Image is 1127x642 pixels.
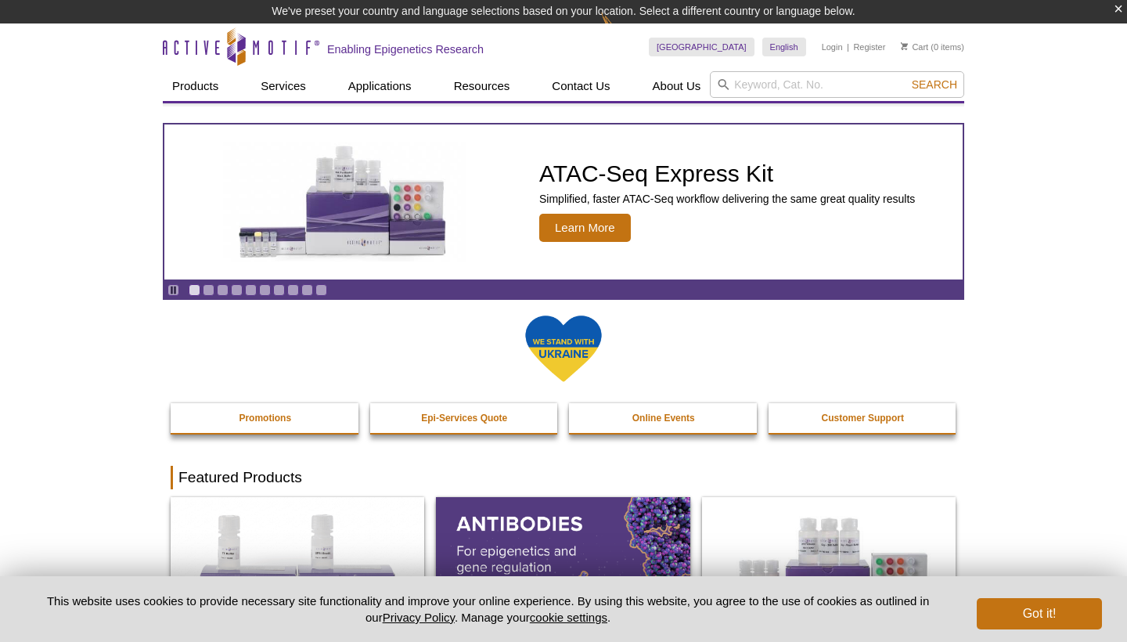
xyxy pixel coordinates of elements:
[189,284,200,296] a: Go to slide 1
[539,192,915,206] p: Simplified, faster ATAC-Seq workflow delivering the same great quality results
[301,284,313,296] a: Go to slide 9
[601,12,643,49] img: Change Here
[239,413,291,424] strong: Promotions
[164,124,963,280] a: ATAC-Seq Express Kit ATAC-Seq Express Kit Simplified, faster ATAC-Seq workflow delivering the sam...
[231,284,243,296] a: Go to slide 4
[542,71,619,101] a: Contact Us
[822,41,843,52] a: Login
[853,41,885,52] a: Register
[901,42,908,50] img: Your Cart
[251,71,315,101] a: Services
[273,284,285,296] a: Go to slide 7
[901,38,964,56] li: (0 items)
[912,78,957,91] span: Search
[977,598,1102,629] button: Got it!
[530,611,607,624] button: cookie settings
[445,71,520,101] a: Resources
[315,284,327,296] a: Go to slide 10
[164,124,963,280] article: ATAC-Seq Express Kit
[822,413,904,424] strong: Customer Support
[643,71,711,101] a: About Us
[569,403,758,433] a: Online Events
[710,71,964,98] input: Keyword, Cat. No.
[215,142,473,261] img: ATAC-Seq Express Kit
[370,403,560,433] a: Epi-Services Quote
[217,284,229,296] a: Go to slide 3
[421,413,507,424] strong: Epi-Services Quote
[171,466,956,489] h2: Featured Products
[769,403,958,433] a: Customer Support
[203,284,214,296] a: Go to slide 2
[339,71,421,101] a: Applications
[259,284,271,296] a: Go to slide 6
[901,41,928,52] a: Cart
[847,38,849,56] li: |
[539,214,631,242] span: Learn More
[25,593,951,626] p: This website uses cookies to provide necessary site functionality and improve your online experie...
[539,162,915,186] h2: ATAC-Seq Express Kit
[762,38,806,56] a: English
[907,78,962,92] button: Search
[524,314,603,384] img: We Stand With Ukraine
[245,284,257,296] a: Go to slide 5
[163,71,228,101] a: Products
[327,42,484,56] h2: Enabling Epigenetics Research
[632,413,695,424] strong: Online Events
[167,284,179,296] a: Toggle autoplay
[649,38,754,56] a: [GEOGRAPHIC_DATA]
[171,403,360,433] a: Promotions
[383,611,455,624] a: Privacy Policy
[287,284,299,296] a: Go to slide 8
